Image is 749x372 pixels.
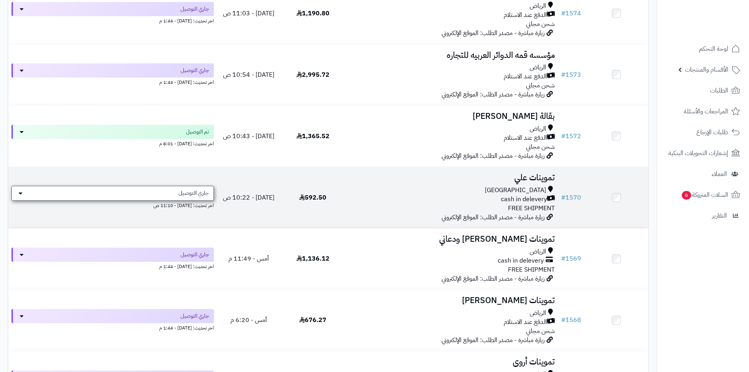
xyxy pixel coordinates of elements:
[348,235,555,244] h3: تموينات [PERSON_NAME] ودعاني
[223,9,274,18] span: [DATE] - 11:03 ص
[561,9,565,18] span: #
[348,296,555,305] h3: تموينات [PERSON_NAME]
[526,19,555,29] span: شحن مجاني
[696,19,742,36] img: logo-2.png
[442,335,545,345] span: زيارة مباشرة - مصدر الطلب: الموقع الإلكتروني
[485,186,546,195] span: [GEOGRAPHIC_DATA]
[299,315,326,325] span: 676.27
[662,123,744,142] a: طلبات الإرجاع
[296,9,329,18] span: 1,190.80
[561,193,581,202] a: #1570
[662,144,744,163] a: إشعارات التحويلات البنكية
[498,256,544,265] span: cash in delevery
[712,168,727,180] span: العملاء
[561,315,565,325] span: #
[685,64,728,75] span: الأقسام والمنتجات
[504,72,547,81] span: الدفع عند الاستلام
[348,51,555,60] h3: مؤسسه قمه الدوائر العربيه للتجاره
[442,274,545,283] span: زيارة مباشرة - مصدر الطلب: الموقع الإلكتروني
[11,262,214,270] div: اخر تحديث: [DATE] - 1:44 م
[442,28,545,38] span: زيارة مباشرة - مصدر الطلب: الموقع الإلكتروني
[561,193,565,202] span: #
[11,78,214,86] div: اخر تحديث: [DATE] - 1:44 م
[11,139,214,147] div: اخر تحديث: [DATE] - 8:01 م
[530,63,546,72] span: الرياض
[180,67,209,74] span: جاري التوصيل
[530,2,546,11] span: الرياض
[561,70,565,80] span: #
[180,251,209,259] span: جاري التوصيل
[561,9,581,18] a: #1574
[526,81,555,90] span: شحن مجاني
[228,254,269,263] span: أمس - 11:49 م
[296,131,329,141] span: 1,365.52
[699,43,728,54] span: لوحة التحكم
[180,5,209,13] span: جاري التوصيل
[296,70,329,80] span: 2,995.72
[712,210,727,221] span: التقارير
[508,265,555,274] span: FREE SHIPMENT
[662,206,744,225] a: التقارير
[561,131,581,141] a: #1572
[561,70,581,80] a: #1573
[348,173,555,182] h3: تموينات علي
[230,315,267,325] span: أمس - 6:20 م
[296,254,329,263] span: 1,136.12
[526,326,555,336] span: شحن مجاني
[662,81,744,100] a: الطلبات
[662,165,744,183] a: العملاء
[504,11,547,20] span: الدفع عند الاستلام
[442,90,545,99] span: زيارة مباشرة - مصدر الطلب: الموقع الإلكتروني
[662,102,744,121] a: المراجعات والأسئلة
[682,191,691,200] span: 6
[186,128,209,136] span: تم التوصيل
[11,201,214,209] div: اخر تحديث: [DATE] - 11:10 ص
[348,112,555,121] h3: بقالة [PERSON_NAME]
[561,254,581,263] a: #1569
[530,309,546,318] span: الرياض
[11,16,214,24] div: اخر تحديث: [DATE] - 1:44 م
[11,323,214,331] div: اخر تحديث: [DATE] - 1:44 م
[530,247,546,256] span: الرياض
[504,318,547,327] span: الدفع عند الاستلام
[668,148,728,159] span: إشعارات التحويلات البنكية
[662,185,744,204] a: السلات المتروكة6
[684,106,728,117] span: المراجعات والأسئلة
[710,85,728,96] span: الطلبات
[223,193,274,202] span: [DATE] - 10:22 ص
[530,124,546,133] span: الرياض
[501,195,547,204] span: cash in delevery
[504,133,547,143] span: الدفع عند الاستلام
[662,39,744,58] a: لوحة التحكم
[348,357,555,366] h3: تموينات أروى
[223,131,274,141] span: [DATE] - 10:43 ص
[223,70,274,80] span: [DATE] - 10:54 ص
[561,131,565,141] span: #
[561,315,581,325] a: #1568
[442,213,545,222] span: زيارة مباشرة - مصدر الطلب: الموقع الإلكتروني
[508,204,555,213] span: FREE SHIPMENT
[696,127,728,138] span: طلبات الإرجاع
[681,189,728,200] span: السلات المتروكة
[299,193,326,202] span: 592.50
[179,189,209,197] span: جاري التوصيل
[526,142,555,152] span: شحن مجاني
[561,254,565,263] span: #
[442,151,545,161] span: زيارة مباشرة - مصدر الطلب: الموقع الإلكتروني
[180,312,209,320] span: جاري التوصيل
